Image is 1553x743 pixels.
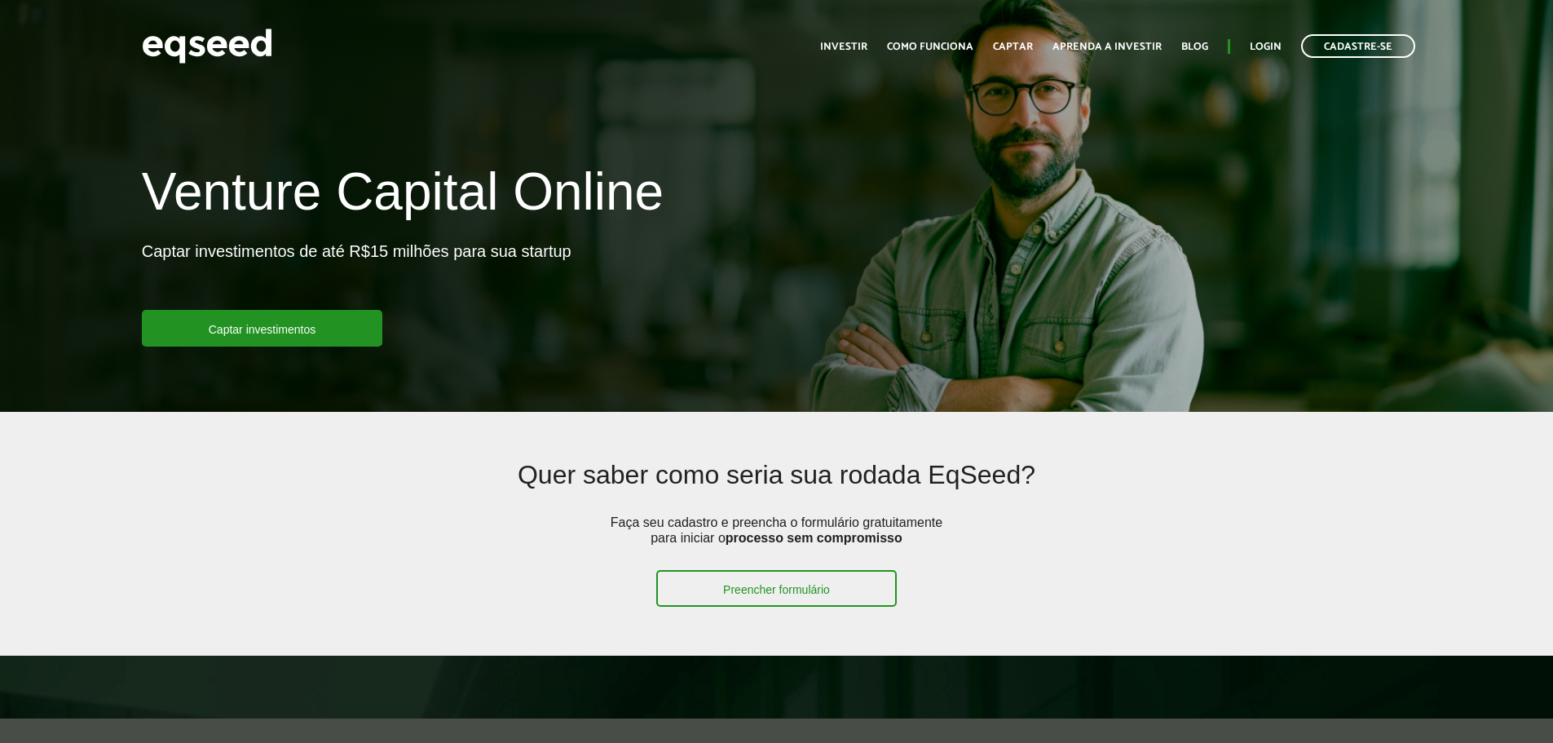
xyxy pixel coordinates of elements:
a: Como funciona [887,42,973,52]
a: Blog [1181,42,1208,52]
p: Captar investimentos de até R$15 milhões para sua startup [142,241,571,310]
img: EqSeed [142,24,272,68]
strong: processo sem compromisso [726,531,902,545]
h1: Venture Capital Online [142,163,664,228]
a: Captar investimentos [142,310,383,347]
h2: Quer saber como seria sua rodada EqSeed? [271,461,1282,514]
a: Login [1250,42,1282,52]
p: Faça seu cadastro e preencha o formulário gratuitamente para iniciar o [605,515,947,570]
a: Cadastre-se [1301,34,1415,58]
a: Aprenda a investir [1052,42,1162,52]
a: Investir [820,42,867,52]
a: Captar [993,42,1033,52]
a: Preencher formulário [656,570,897,607]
